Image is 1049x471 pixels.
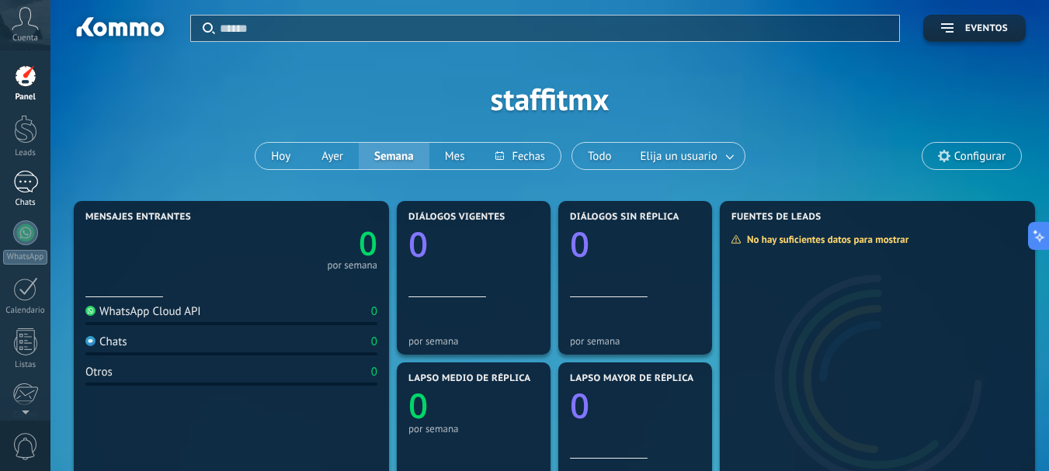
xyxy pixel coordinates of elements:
button: Mes [429,143,481,169]
span: Cuenta [12,33,38,43]
div: por semana [570,335,700,347]
text: 0 [359,221,377,265]
span: Lapso medio de réplica [408,373,531,384]
span: Elija un usuario [637,146,721,167]
text: 0 [570,220,589,267]
div: por semana [327,261,377,269]
div: 0 [371,304,377,319]
text: 0 [570,382,589,428]
button: Semana [359,143,429,169]
img: WhatsApp Cloud API [85,306,96,316]
div: por semana [408,335,539,347]
div: Leads [3,148,48,158]
span: Fuentes de leads [731,212,821,223]
button: Ayer [306,143,359,169]
div: WhatsApp Cloud API [85,304,201,319]
button: Fechas [480,143,560,169]
span: Diálogos sin réplica [570,212,679,223]
button: Elija un usuario [627,143,745,169]
div: WhatsApp [3,250,47,265]
img: Chats [85,336,96,346]
div: Otros [85,365,113,379]
span: Configurar [954,150,1006,163]
span: Lapso mayor de réplica [570,373,693,384]
div: Listas [3,360,48,370]
a: 0 [231,221,377,265]
div: Chats [3,198,48,208]
button: Todo [572,143,627,169]
div: 0 [371,334,377,349]
span: Diálogos vigentes [408,212,505,223]
span: Mensajes entrantes [85,212,191,223]
text: 0 [408,382,428,428]
div: 0 [371,365,377,379]
text: 0 [408,220,428,267]
div: Calendario [3,306,48,316]
div: No hay suficientes datos para mostrar [731,233,919,246]
div: Chats [85,334,127,349]
span: Eventos [965,23,1008,34]
button: Hoy [255,143,306,169]
div: por semana [408,423,539,435]
button: Eventos [923,15,1026,42]
div: Panel [3,92,48,102]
